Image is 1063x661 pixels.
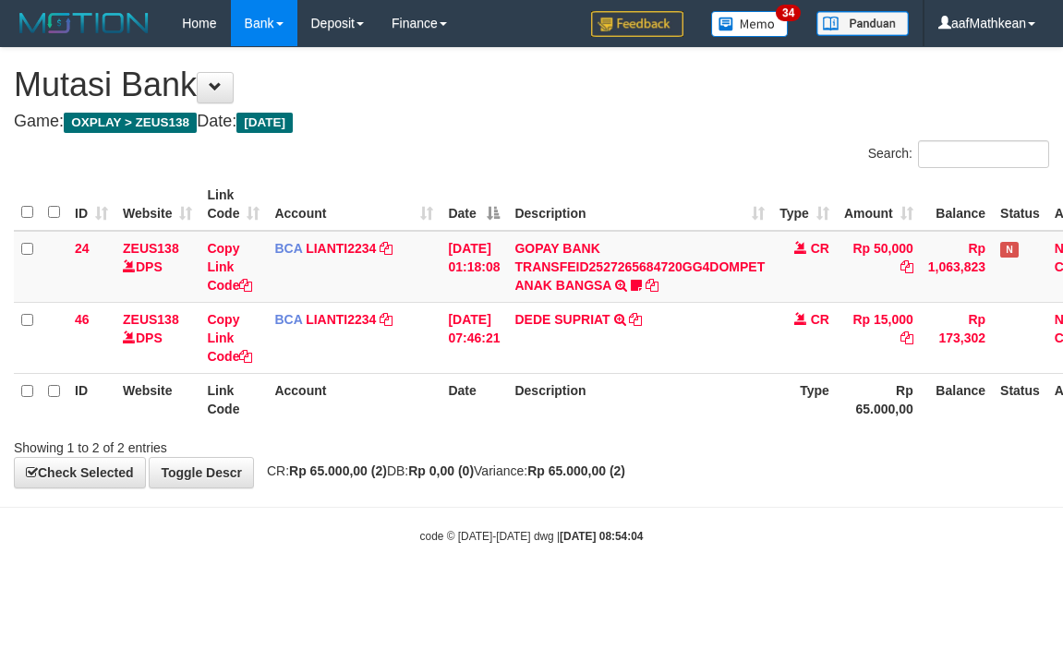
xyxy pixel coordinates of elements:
[14,66,1049,103] h1: Mutasi Bank
[921,373,993,426] th: Balance
[441,302,507,373] td: [DATE] 07:46:21
[900,330,913,345] a: Copy Rp 15,000 to clipboard
[837,302,921,373] td: Rp 15,000
[772,373,837,426] th: Type
[306,241,376,256] a: LIANTI2234
[207,312,252,364] a: Copy Link Code
[149,457,254,488] a: Toggle Descr
[115,231,199,303] td: DPS
[123,241,179,256] a: ZEUS138
[918,140,1049,168] input: Search:
[837,178,921,231] th: Amount: activate to sort column ascending
[560,530,643,543] strong: [DATE] 08:54:04
[921,178,993,231] th: Balance
[258,463,625,478] span: CR: DB: Variance:
[1000,242,1019,258] span: Has Note
[306,312,376,327] a: LIANTI2234
[816,11,909,36] img: panduan.png
[993,178,1047,231] th: Status
[921,302,993,373] td: Rp 173,302
[380,312,393,327] a: Copy LIANTI2234 to clipboard
[75,241,90,256] span: 24
[629,312,642,327] a: Copy DEDE SUPRIAT to clipboard
[811,241,829,256] span: CR
[115,302,199,373] td: DPS
[274,241,302,256] span: BCA
[507,373,772,426] th: Description
[507,178,772,231] th: Description: activate to sort column ascending
[207,241,252,293] a: Copy Link Code
[289,463,387,478] strong: Rp 65.000,00 (2)
[776,5,801,21] span: 34
[514,241,765,293] a: GOPAY BANK TRANSFEID2527265684720GG4DOMPET ANAK BANGSA
[646,278,658,293] a: Copy GOPAY BANK TRANSFEID2527265684720GG4DOMPET ANAK BANGSA to clipboard
[527,463,625,478] strong: Rp 65.000,00 (2)
[441,373,507,426] th: Date
[267,178,441,231] th: Account: activate to sort column ascending
[199,178,267,231] th: Link Code: activate to sort column ascending
[408,463,474,478] strong: Rp 0,00 (0)
[837,373,921,426] th: Rp 65.000,00
[420,530,644,543] small: code © [DATE]-[DATE] dwg |
[514,312,610,327] a: DEDE SUPRIAT
[837,231,921,303] td: Rp 50,000
[274,312,302,327] span: BCA
[591,11,683,37] img: Feedback.jpg
[75,312,90,327] span: 46
[14,9,154,37] img: MOTION_logo.png
[115,373,199,426] th: Website
[14,457,146,488] a: Check Selected
[441,178,507,231] th: Date: activate to sort column descending
[67,178,115,231] th: ID: activate to sort column ascending
[14,431,429,457] div: Showing 1 to 2 of 2 entries
[67,373,115,426] th: ID
[868,140,1049,168] label: Search:
[64,113,197,133] span: OXPLAY > ZEUS138
[441,231,507,303] td: [DATE] 01:18:08
[900,259,913,274] a: Copy Rp 50,000 to clipboard
[236,113,293,133] span: [DATE]
[921,231,993,303] td: Rp 1,063,823
[14,113,1049,131] h4: Game: Date:
[115,178,199,231] th: Website: activate to sort column ascending
[993,373,1047,426] th: Status
[772,178,837,231] th: Type: activate to sort column ascending
[811,312,829,327] span: CR
[123,312,179,327] a: ZEUS138
[199,373,267,426] th: Link Code
[711,11,789,37] img: Button%20Memo.svg
[380,241,393,256] a: Copy LIANTI2234 to clipboard
[267,373,441,426] th: Account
